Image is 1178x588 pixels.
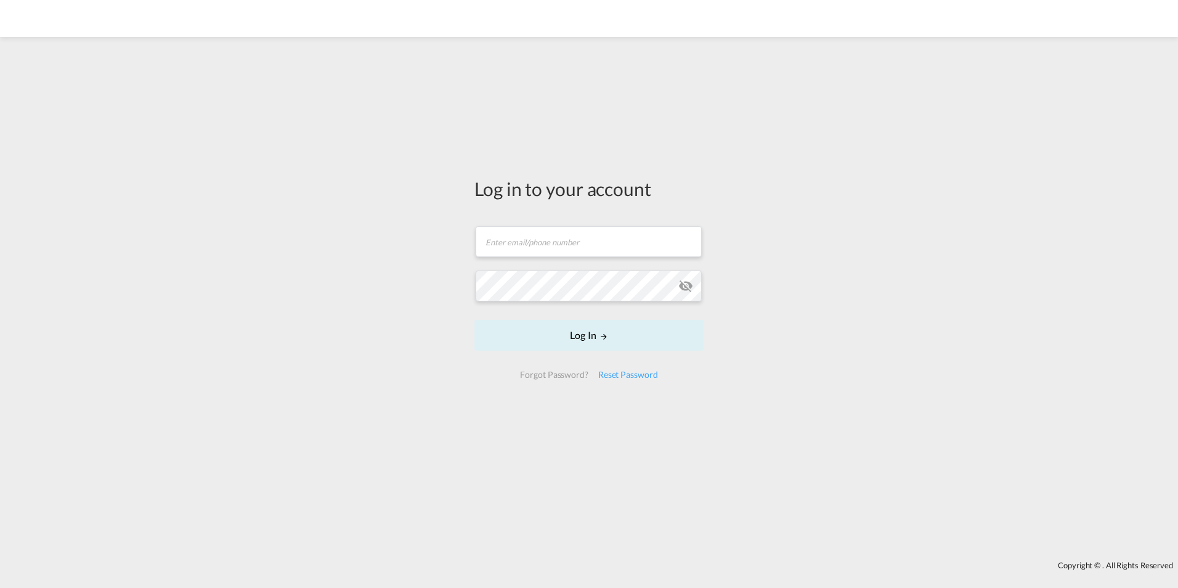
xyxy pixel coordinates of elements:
[678,279,693,293] md-icon: icon-eye-off
[474,176,704,202] div: Log in to your account
[474,320,704,351] button: LOGIN
[476,226,702,257] input: Enter email/phone number
[515,364,593,386] div: Forgot Password?
[593,364,663,386] div: Reset Password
